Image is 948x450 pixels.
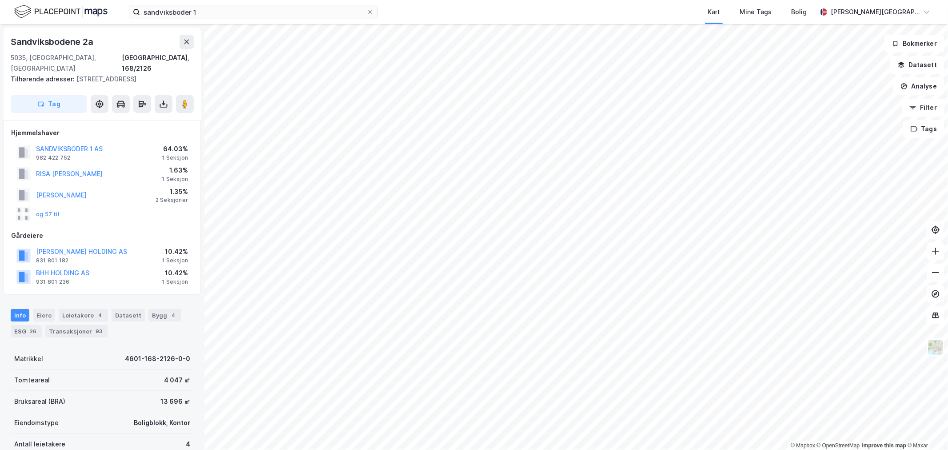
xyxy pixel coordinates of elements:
div: Eiendomstype [14,418,59,428]
iframe: Chat Widget [904,407,948,450]
div: 93 [94,327,104,336]
div: 1 Seksjon [162,176,188,183]
div: Transaksjoner [45,325,108,337]
div: 4601-168-2126-0-0 [125,354,190,364]
img: Z [927,339,944,356]
a: Improve this map [862,442,906,449]
input: Søk på adresse, matrikkel, gårdeiere, leietakere eller personer [140,5,367,19]
button: Bokmerker [884,35,944,52]
div: 831 801 182 [36,257,68,264]
div: 1 Seksjon [162,278,188,285]
div: Kart [708,7,720,17]
div: 10.42% [162,246,188,257]
a: OpenStreetMap [817,442,860,449]
div: 1 Seksjon [162,154,188,161]
button: Tag [11,95,87,113]
button: Analyse [893,77,944,95]
div: Info [11,309,29,321]
div: ESG [11,325,42,337]
div: Gårdeiere [11,230,193,241]
div: 1 Seksjon [162,257,188,264]
div: 4 047 ㎡ [164,375,190,386]
div: 4 [169,311,178,320]
div: 5035, [GEOGRAPHIC_DATA], [GEOGRAPHIC_DATA] [11,52,122,74]
div: 1.35% [156,186,188,197]
div: Leietakere [59,309,108,321]
div: Bolig [791,7,807,17]
div: 1.63% [162,165,188,176]
button: Filter [902,99,944,117]
div: 2 Seksjoner [156,197,188,204]
div: Sandviksbodene 2a [11,35,95,49]
div: [STREET_ADDRESS] [11,74,187,84]
span: Tilhørende adresser: [11,75,76,83]
div: [GEOGRAPHIC_DATA], 168/2126 [122,52,194,74]
a: Mapbox [791,442,815,449]
img: logo.f888ab2527a4732fd821a326f86c7f29.svg [14,4,108,20]
div: 4 [96,311,104,320]
div: Boligblokk, Kontor [134,418,190,428]
button: Tags [903,120,944,138]
div: Bruksareal (BRA) [14,396,65,407]
div: 982 422 752 [36,154,70,161]
div: Mine Tags [740,7,772,17]
div: [PERSON_NAME][GEOGRAPHIC_DATA] [831,7,920,17]
div: 10.42% [162,268,188,278]
div: 64.03% [162,144,188,154]
div: 13 696 ㎡ [160,396,190,407]
div: Tomteareal [14,375,50,386]
div: 4 [186,439,190,450]
div: Hjemmelshaver [11,128,193,138]
div: Datasett [112,309,145,321]
div: Bygg [148,309,181,321]
div: 26 [28,327,38,336]
div: Eiere [33,309,55,321]
div: 931 801 236 [36,278,69,285]
button: Datasett [890,56,944,74]
div: Matrikkel [14,354,43,364]
div: Antall leietakere [14,439,65,450]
